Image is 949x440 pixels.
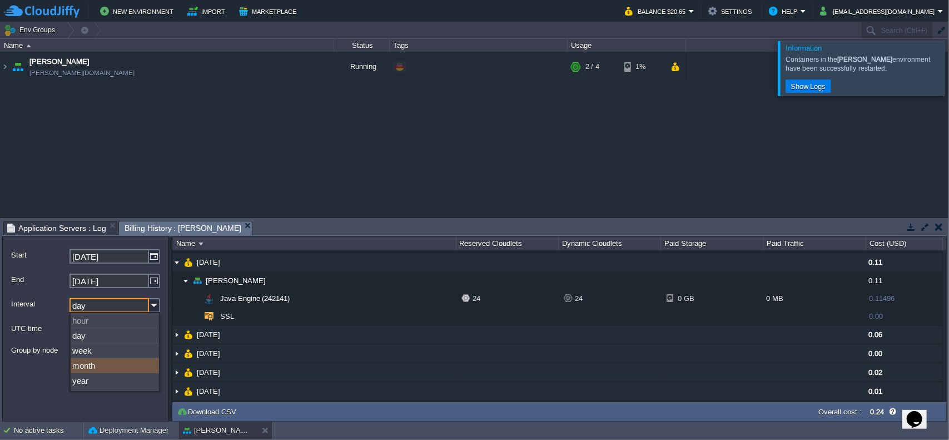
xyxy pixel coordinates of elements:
button: Download CSV [177,407,240,417]
div: 2 / 4 [585,52,599,82]
div: week [71,343,159,358]
a: [DATE] [196,330,222,339]
img: AMDAwAAAACH5BAEAAAAALAAAAAABAAEAAAICRAEAOw== [198,243,203,245]
img: AMDAwAAAACH5BAEAAAAALAAAAAABAAEAAAICRAEAOw== [190,290,199,307]
img: AMDAwAAAACH5BAEAAAAALAAAAAABAAEAAAICRAEAOw== [184,382,193,401]
img: CloudJiffy [4,4,80,18]
span: Billing History : [PERSON_NAME] [125,221,242,235]
img: AMDAwAAAACH5BAEAAAAALAAAAAABAAEAAAICRAEAOw== [181,272,190,289]
div: 1% [624,52,660,82]
div: Running [334,52,390,82]
button: Show Logs [787,81,829,91]
span: Application Servers : Log [7,221,106,235]
iframe: chat widget [902,395,938,429]
div: Reserved Cloudlets [457,237,558,250]
a: SSL [219,312,236,321]
label: Start [11,249,68,261]
div: Name [1,39,334,52]
img: AMDAwAAAACH5BAEAAAAALAAAAAABAAEAAAICRAEAOw== [184,363,193,382]
label: UTC time [11,323,133,334]
span: 0.00 [868,349,882,358]
span: 0.01 [868,387,882,395]
a: Java Engine (242141) [219,294,291,303]
div: month [71,358,159,373]
a: [PERSON_NAME] [205,276,267,285]
button: [EMAIL_ADDRESS][DOMAIN_NAME] [820,4,938,18]
button: Marketplace [239,4,300,18]
div: Status [335,39,389,52]
button: Balance $20.65 [625,4,689,18]
img: AMDAwAAAACH5BAEAAAAALAAAAAABAAEAAAICRAEAOw== [184,344,193,363]
label: Overall cost : [818,408,862,416]
div: Containers in the environment have been successfully restarted. [786,55,942,73]
div: 0 GB [667,290,703,307]
div: 24 [461,290,558,307]
button: Import [187,4,229,18]
span: 0.11496 [869,294,895,303]
img: AMDAwAAAACH5BAEAAAAALAAAAAABAAEAAAICRAEAOw== [172,344,181,363]
span: Information [786,44,822,52]
div: Cost (USD) [867,237,942,250]
div: 24 [564,290,660,307]
img: AMDAwAAAACH5BAEAAAAALAAAAAABAAEAAAICRAEAOw== [26,45,31,47]
img: AMDAwAAAACH5BAEAAAAALAAAAAABAAEAAAICRAEAOw== [193,272,202,289]
label: Group by node [11,344,133,356]
label: End [11,274,68,285]
div: hour [71,313,159,328]
b: [PERSON_NAME] [838,56,893,63]
img: AMDAwAAAACH5BAEAAAAALAAAAAABAAEAAAICRAEAOw== [184,253,193,271]
img: AMDAwAAAACH5BAEAAAAALAAAAAABAAEAAAICRAEAOw== [172,363,181,382]
div: Tags [390,39,567,52]
img: AMDAwAAAACH5BAEAAAAALAAAAAABAAEAAAICRAEAOw== [172,253,181,271]
span: 0.11 [868,276,882,285]
span: 0.11 [868,258,882,266]
button: [PERSON_NAME] [183,425,253,436]
span: 0.06 [868,330,882,339]
a: [DATE] [196,368,222,377]
a: [DATE] [196,258,222,267]
button: Env Groups [4,22,59,38]
div: day [71,328,159,343]
img: AMDAwAAAACH5BAEAAAAALAAAAAABAAEAAAICRAEAOw== [184,325,193,344]
img: AMDAwAAAACH5BAEAAAAALAAAAAABAAEAAAICRAEAOw== [202,290,216,307]
label: 0.24 [870,408,884,416]
span: 0.02 [868,368,882,377]
div: year [71,373,159,388]
a: [DATE] [196,349,222,358]
div: Paid Storage [662,237,763,250]
div: Name [173,237,456,250]
img: AMDAwAAAACH5BAEAAAAALAAAAAABAAEAAAICRAEAOw== [190,308,199,325]
div: Dynamic Cloudlets [559,237,660,250]
a: [PERSON_NAME][DOMAIN_NAME] [29,67,135,78]
button: Help [769,4,801,18]
a: [DATE] [196,387,222,396]
img: AMDAwAAAACH5BAEAAAAALAAAAAABAAEAAAICRAEAOw== [172,382,181,401]
button: New Environment [100,4,177,18]
a: [PERSON_NAME] [29,56,90,67]
button: Deployment Manager [88,425,168,436]
img: AMDAwAAAACH5BAEAAAAALAAAAAABAAEAAAICRAEAOw== [202,308,216,325]
button: Settings [708,4,755,18]
div: No active tasks [14,422,83,439]
img: AMDAwAAAACH5BAEAAAAALAAAAAABAAEAAAICRAEAOw== [1,52,9,82]
span: 0.00 [869,312,883,320]
img: AMDAwAAAACH5BAEAAAAALAAAAAABAAEAAAICRAEAOw== [10,52,26,82]
div: 0 MB [763,290,866,307]
div: Usage [568,39,685,52]
div: Paid Traffic [764,237,866,250]
img: AMDAwAAAACH5BAEAAAAALAAAAAABAAEAAAICRAEAOw== [172,325,181,344]
label: Interval [11,298,68,310]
